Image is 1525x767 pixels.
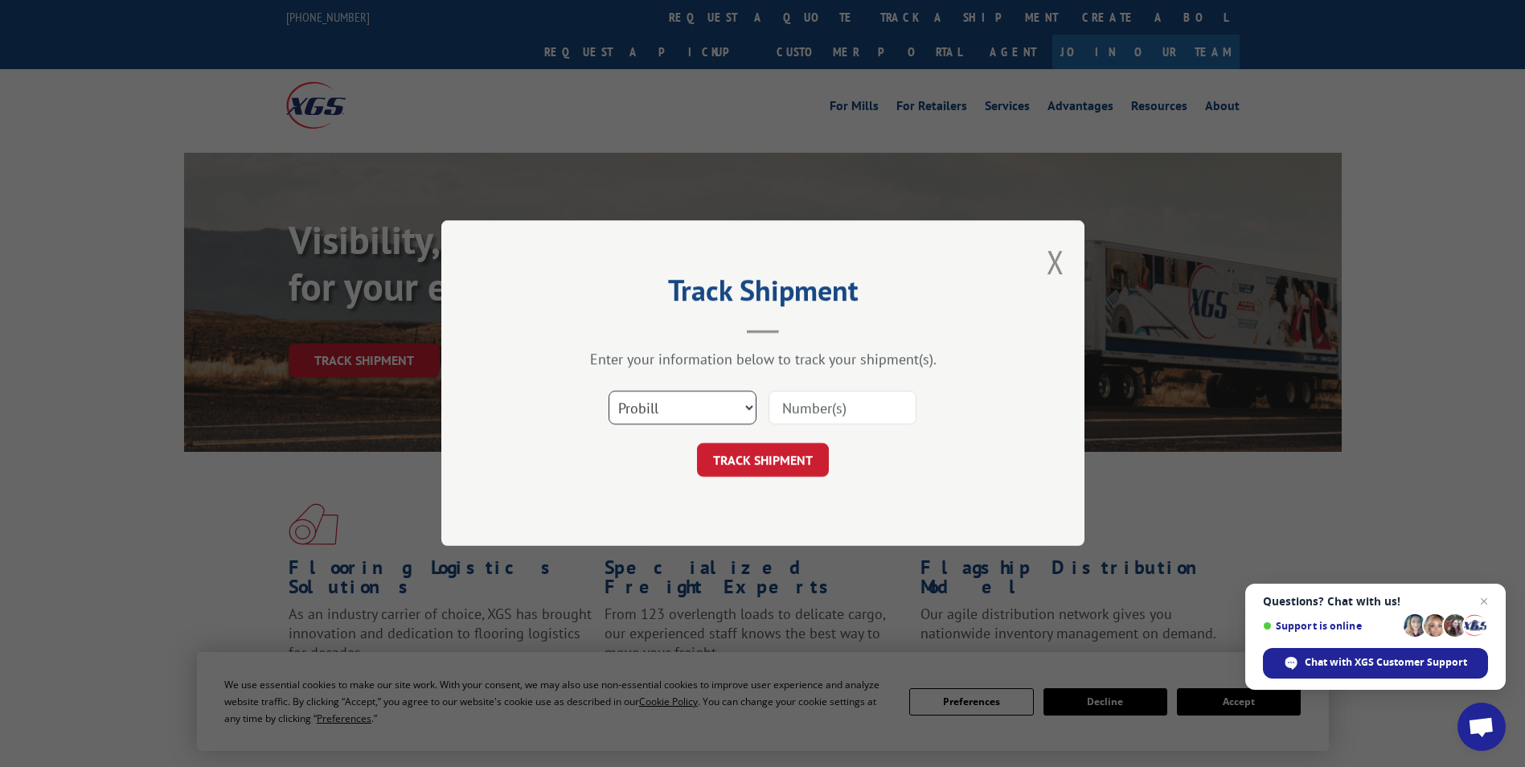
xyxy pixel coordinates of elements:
[1263,595,1488,608] span: Questions? Chat with us!
[1457,703,1506,751] div: Open chat
[1263,620,1398,632] span: Support is online
[769,392,916,425] input: Number(s)
[697,444,829,478] button: TRACK SHIPMENT
[1474,592,1494,611] span: Close chat
[1263,648,1488,679] div: Chat with XGS Customer Support
[1047,240,1064,283] button: Close modal
[1305,655,1467,670] span: Chat with XGS Customer Support
[522,351,1004,369] div: Enter your information below to track your shipment(s).
[522,279,1004,310] h2: Track Shipment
